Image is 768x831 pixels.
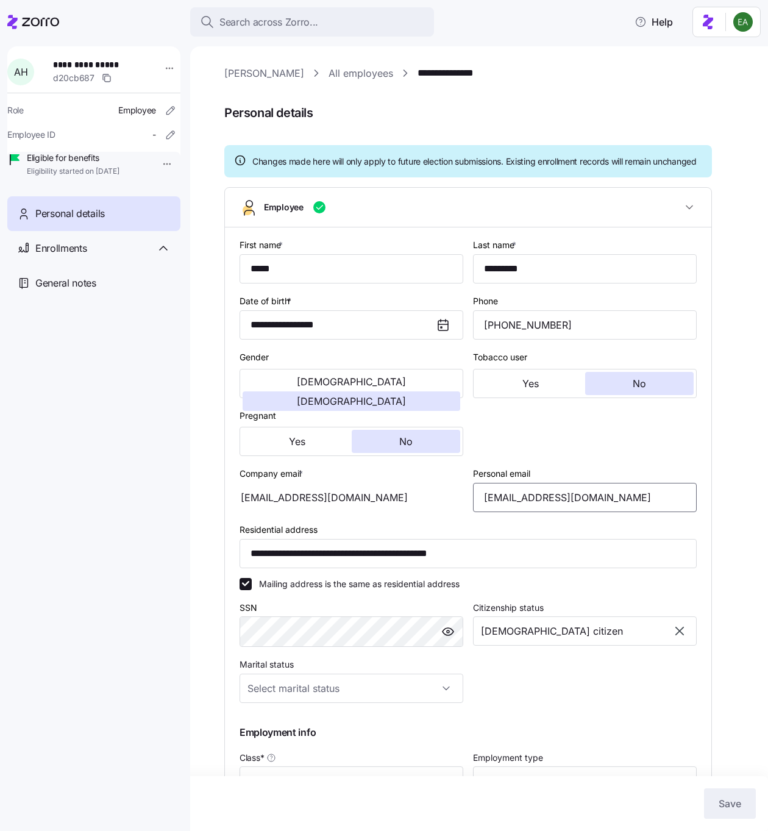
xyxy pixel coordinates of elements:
[522,379,539,388] span: Yes
[219,15,318,30] span: Search across Zorro...
[240,766,463,796] input: Class
[297,377,406,387] span: [DEMOGRAPHIC_DATA]
[7,104,24,116] span: Role
[473,601,544,615] label: Citizenship status
[240,523,318,537] label: Residential address
[473,616,697,646] input: Select citizenship status
[35,206,105,221] span: Personal details
[399,437,413,446] span: No
[635,15,673,29] span: Help
[152,129,156,141] span: -
[473,294,498,308] label: Phone
[473,238,519,252] label: Last name
[224,103,751,123] span: Personal details
[27,152,119,164] span: Eligible for benefits
[473,310,697,340] input: Phone
[297,396,406,406] span: [DEMOGRAPHIC_DATA]
[625,10,683,34] button: Help
[473,751,543,765] label: Employment type
[473,483,697,512] input: Email
[240,674,463,703] input: Select marital status
[264,201,304,213] span: Employee
[35,276,96,291] span: General notes
[240,409,276,423] label: Pregnant
[240,238,285,252] label: First name
[7,129,55,141] span: Employee ID
[252,155,697,168] span: Changes made here will only apply to future election submissions. Existing enrollment records wil...
[704,788,756,819] button: Save
[53,72,94,84] span: d20cb687
[473,351,527,364] label: Tobacco user
[240,752,264,764] span: Class *
[240,601,257,615] label: SSN
[14,67,27,77] span: A H
[473,467,530,480] label: Personal email
[633,379,646,388] span: No
[473,766,697,796] input: Select employment type
[240,725,316,740] span: Employment info
[118,104,156,116] span: Employee
[35,241,87,256] span: Enrollments
[733,12,753,32] img: 825f81ac18705407de6586dd0afd9873
[225,188,711,227] button: Employee
[240,467,305,480] label: Company email
[224,66,304,81] a: [PERSON_NAME]
[240,658,294,671] label: Marital status
[240,294,294,308] label: Date of birth
[289,437,305,446] span: Yes
[252,578,460,590] label: Mailing address is the same as residential address
[190,7,434,37] button: Search across Zorro...
[240,351,269,364] label: Gender
[329,66,393,81] a: All employees
[27,166,119,177] span: Eligibility started on [DATE]
[719,796,741,811] span: Save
